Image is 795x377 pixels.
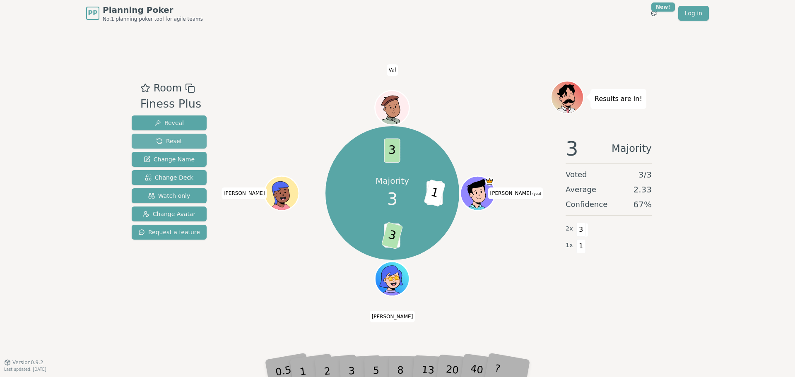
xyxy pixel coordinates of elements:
[566,139,578,158] span: 3
[132,152,207,167] button: Change Name
[222,187,267,199] span: Click to change your name
[678,6,709,21] a: Log in
[566,184,596,195] span: Average
[143,210,196,218] span: Change Avatar
[485,177,494,186] span: Alex is the host
[88,8,97,18] span: PP
[144,155,195,163] span: Change Name
[612,139,652,158] span: Majority
[566,241,573,250] span: 1 x
[4,359,43,366] button: Version0.9.2
[488,187,543,199] span: Click to change your name
[566,169,587,180] span: Voted
[531,192,541,196] span: (you)
[4,367,46,372] span: Last updated: [DATE]
[370,310,415,322] span: Click to change your name
[566,224,573,233] span: 2 x
[132,134,207,149] button: Reset
[384,139,400,163] span: 3
[387,64,398,76] span: Click to change your name
[633,184,652,195] span: 2.33
[12,359,43,366] span: Version 0.9.2
[638,169,652,180] span: 3 / 3
[424,179,446,207] span: 1
[103,16,203,22] span: No.1 planning poker tool for agile teams
[576,223,586,237] span: 3
[154,119,184,127] span: Reveal
[387,187,397,211] span: 3
[145,173,193,182] span: Change Deck
[376,175,409,187] p: Majority
[132,225,207,240] button: Request a feature
[132,207,207,221] button: Change Avatar
[595,93,642,105] p: Results are in!
[566,199,607,210] span: Confidence
[634,199,652,210] span: 67 %
[140,81,150,96] button: Add as favourite
[576,239,586,253] span: 1
[462,177,494,209] button: Click to change your avatar
[651,2,675,12] div: New!
[381,222,403,250] span: 3
[138,228,200,236] span: Request a feature
[86,4,203,22] a: PPPlanning PokerNo.1 planning poker tool for agile teams
[647,6,662,21] button: New!
[103,4,203,16] span: Planning Poker
[156,137,182,145] span: Reset
[148,192,190,200] span: Watch only
[140,96,202,113] div: Finess Plus
[154,81,182,96] span: Room
[132,170,207,185] button: Change Deck
[132,115,207,130] button: Reveal
[132,188,207,203] button: Watch only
